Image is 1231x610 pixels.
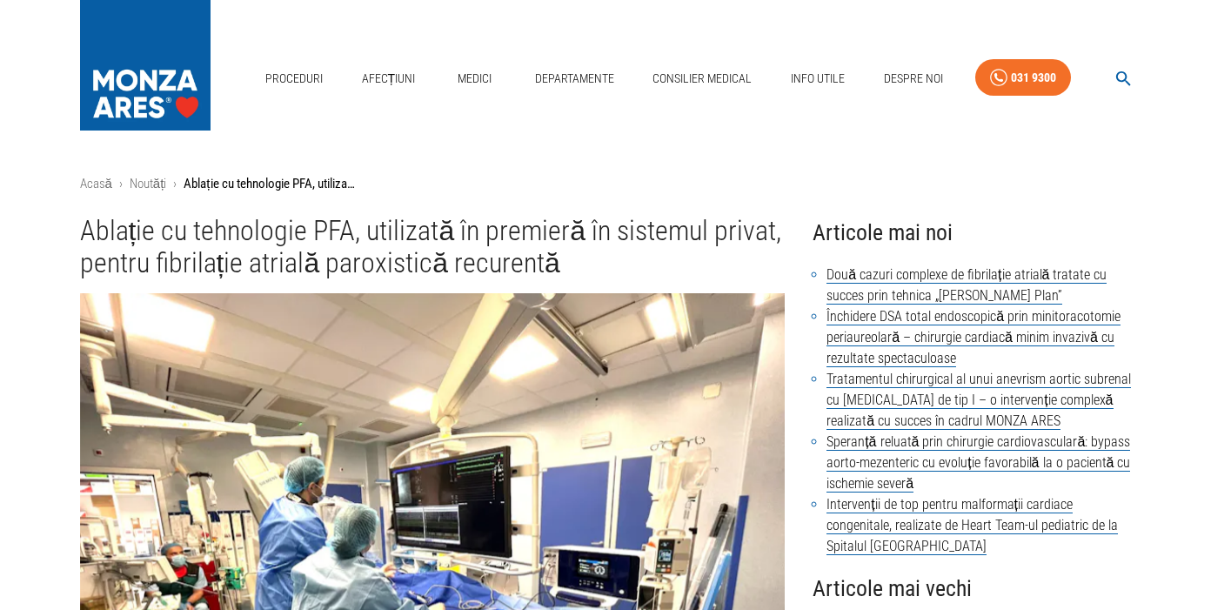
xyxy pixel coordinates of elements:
[877,61,950,97] a: Despre Noi
[813,215,1151,251] h4: Articole mai noi
[447,61,503,97] a: Medici
[646,61,759,97] a: Consilier Medical
[355,61,423,97] a: Afecțiuni
[826,371,1131,430] a: Tratamentul chirurgical al unui anevrism aortic subrenal cu [MEDICAL_DATA] de tip I – o intervenț...
[130,176,167,191] a: Noutăți
[528,61,621,97] a: Departamente
[258,61,330,97] a: Proceduri
[826,308,1121,367] a: Închidere DSA total endoscopică prin minitoracotomie periaureolară – chirurgie cardiacă minim inv...
[119,174,123,194] li: ›
[826,266,1107,305] a: Două cazuri complexe de fibrilație atrială tratate cu succes prin tehnica „[PERSON_NAME] Plan”
[826,496,1118,555] a: Intervenții de top pentru malformații cardiace congenitale, realizate de Heart Team-ul pediatric ...
[173,174,177,194] li: ›
[184,174,358,194] p: Ablație cu tehnologie PFA, utilizată în premieră în sistemul privat, pentru fibrilație atrială pa...
[784,61,852,97] a: Info Utile
[80,215,786,280] h1: Ablație cu tehnologie PFA, utilizată în premieră în sistemul privat, pentru fibrilație atrială pa...
[1011,67,1056,89] div: 031 9300
[826,433,1130,493] a: Speranță reluată prin chirurgie cardiovasculară: bypass aorto-mezenteric cu evoluție favorabilă l...
[813,571,1151,607] h4: Articole mai vechi
[80,176,112,191] a: Acasă
[80,174,1152,194] nav: breadcrumb
[975,59,1071,97] a: 031 9300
